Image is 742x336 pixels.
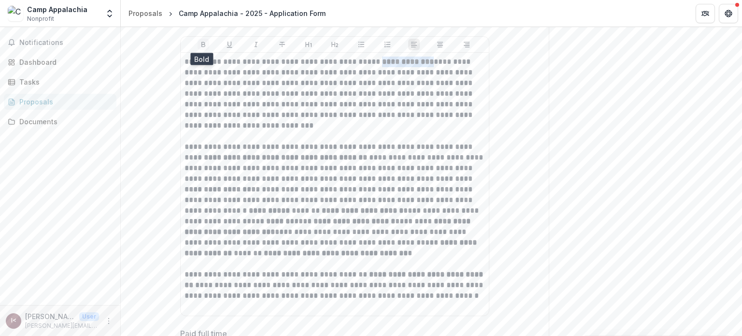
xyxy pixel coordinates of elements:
div: Proposals [128,8,162,18]
a: Proposals [4,94,116,110]
button: Bold [198,39,209,50]
button: Partners [696,4,715,23]
button: More [103,315,114,327]
div: Isaac Mace <i.mace@campappalachia.org> [11,318,16,324]
button: Heading 2 [329,39,341,50]
button: Italicize [250,39,262,50]
span: Notifications [19,39,113,47]
button: Ordered List [382,39,393,50]
span: Nonprofit [27,15,54,23]
a: Tasks [4,74,116,90]
div: Camp Appalachia [27,4,87,15]
nav: breadcrumb [125,6,329,20]
button: Open entity switcher [103,4,116,23]
button: Align Left [408,39,420,50]
p: User [79,312,99,321]
button: Align Right [461,39,472,50]
img: Camp Appalachia [8,6,23,21]
a: Dashboard [4,54,116,70]
p: [PERSON_NAME] <[PERSON_NAME][EMAIL_ADDRESS][DOMAIN_NAME]> [25,311,75,321]
button: Align Center [434,39,446,50]
button: Strike [276,39,288,50]
a: Documents [4,114,116,130]
div: Documents [19,117,109,127]
div: Dashboard [19,57,109,67]
button: Get Help [719,4,738,23]
button: Underline [224,39,235,50]
div: Tasks [19,77,109,87]
button: Heading 1 [303,39,314,50]
p: [PERSON_NAME][EMAIL_ADDRESS][DOMAIN_NAME] [25,321,99,330]
div: Proposals [19,97,109,107]
button: Bullet List [356,39,367,50]
a: Proposals [125,6,166,20]
div: Camp Appalachia - 2025 - Application Form [179,8,326,18]
button: Notifications [4,35,116,50]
